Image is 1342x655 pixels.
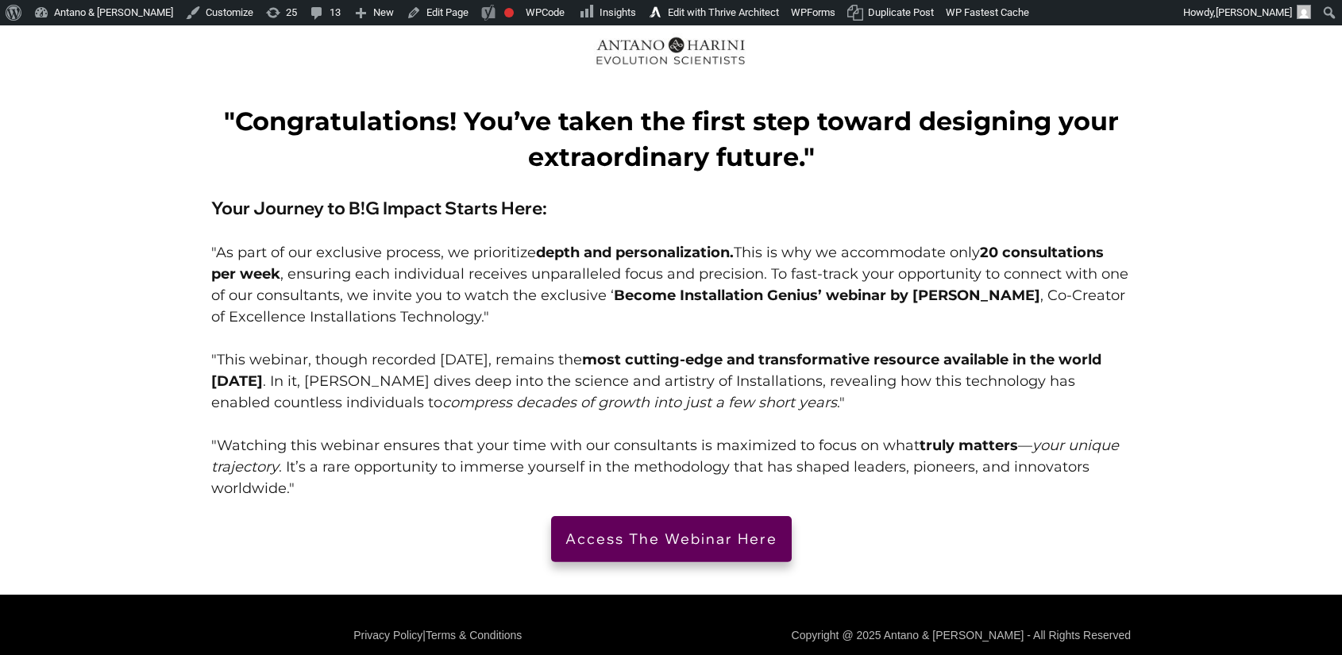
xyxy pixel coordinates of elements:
[224,106,1119,172] strong: "Congratulations! You’ve taken the first step toward designing your extraordinary future."
[426,629,522,642] a: Terms & Conditions
[792,624,1131,646] p: Copyright @ 2025 Antano & [PERSON_NAME] - All Rights Reserved
[614,287,1040,304] strong: Become Installation Genius’ webinar by [PERSON_NAME]
[211,437,1119,497] span: "Watching this webinar ensures that your time with our consultants is maximized to focus on what ...
[442,394,837,411] em: compress decades of growth into just a few short years
[211,351,1101,411] span: "This webinar, though recorded [DATE], remains the . In it, [PERSON_NAME] dives deep into the sci...
[211,624,665,646] p: |
[565,530,777,548] span: Access The Webinar Here
[536,244,734,261] strong: depth and personalization.
[504,8,514,17] div: Focus keyphrase not set
[353,629,422,642] a: Privacy Policy
[573,28,769,77] img: A&H_Evosci_3in_RGB_BonW_page-0001
[920,437,1018,454] strong: truly matters
[211,351,1101,390] strong: most cutting-edge and transformative resource available in the world [DATE]
[211,197,547,219] span: Your Journey to B!G Impact Starts Here:
[551,516,792,562] a: Access The Webinar Here
[600,6,636,18] span: Insights
[211,244,1128,326] span: "As part of our exclusive process, we prioritize This is why we accommodate only , ensuring each ...
[1216,6,1292,18] span: [PERSON_NAME]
